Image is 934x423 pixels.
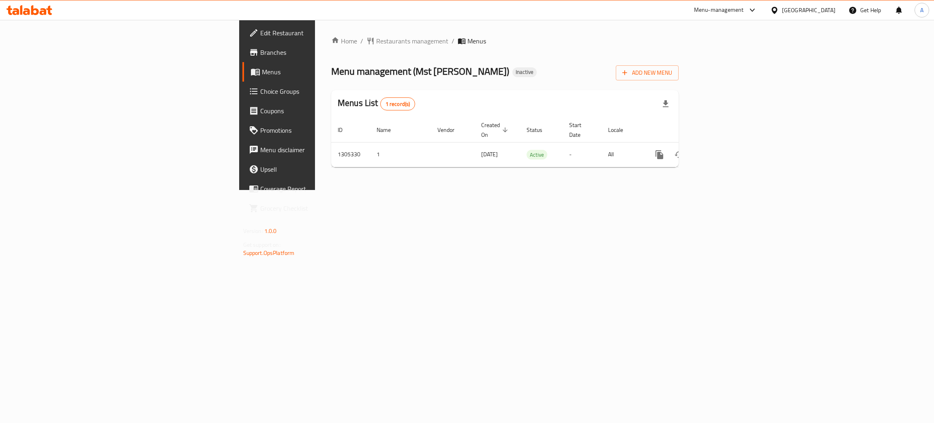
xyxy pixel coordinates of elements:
[260,164,389,174] span: Upsell
[260,203,389,213] span: Grocery Checklist
[527,150,547,160] span: Active
[242,82,395,101] a: Choice Groups
[331,118,734,167] table: enhanced table
[264,226,277,236] span: 1.0.0
[242,160,395,179] a: Upsell
[602,142,643,167] td: All
[338,125,353,135] span: ID
[377,125,401,135] span: Name
[608,125,634,135] span: Locale
[260,125,389,135] span: Promotions
[331,62,509,80] span: Menu management ( Mst [PERSON_NAME] )
[920,6,923,15] span: A
[243,240,281,250] span: Get support on:
[381,100,415,108] span: 1 record(s)
[376,36,448,46] span: Restaurants management
[260,47,389,57] span: Branches
[694,5,744,15] div: Menu-management
[527,125,553,135] span: Status
[242,62,395,82] a: Menus
[242,140,395,160] a: Menu disclaimer
[512,67,537,77] div: Inactive
[782,6,835,15] div: [GEOGRAPHIC_DATA]
[260,184,389,194] span: Coverage Report
[242,23,395,43] a: Edit Restaurant
[370,142,431,167] td: 1
[242,199,395,218] a: Grocery Checklist
[262,67,389,77] span: Menus
[452,36,454,46] li: /
[338,97,415,110] h2: Menus List
[260,106,389,116] span: Coupons
[242,179,395,199] a: Coverage Report
[437,125,465,135] span: Vendor
[669,145,689,164] button: Change Status
[656,94,675,114] div: Export file
[650,145,669,164] button: more
[481,120,510,140] span: Created On
[242,121,395,140] a: Promotions
[260,86,389,96] span: Choice Groups
[467,36,486,46] span: Menus
[622,68,672,78] span: Add New Menu
[243,226,263,236] span: Version:
[243,248,295,258] a: Support.OpsPlatform
[260,145,389,155] span: Menu disclaimer
[380,97,416,110] div: Total records count
[616,65,679,80] button: Add New Menu
[242,43,395,62] a: Branches
[481,149,498,160] span: [DATE]
[563,142,602,167] td: -
[331,36,679,46] nav: breadcrumb
[260,28,389,38] span: Edit Restaurant
[512,69,537,76] span: Inactive
[569,120,592,140] span: Start Date
[242,101,395,121] a: Coupons
[643,118,734,142] th: Actions
[366,36,448,46] a: Restaurants management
